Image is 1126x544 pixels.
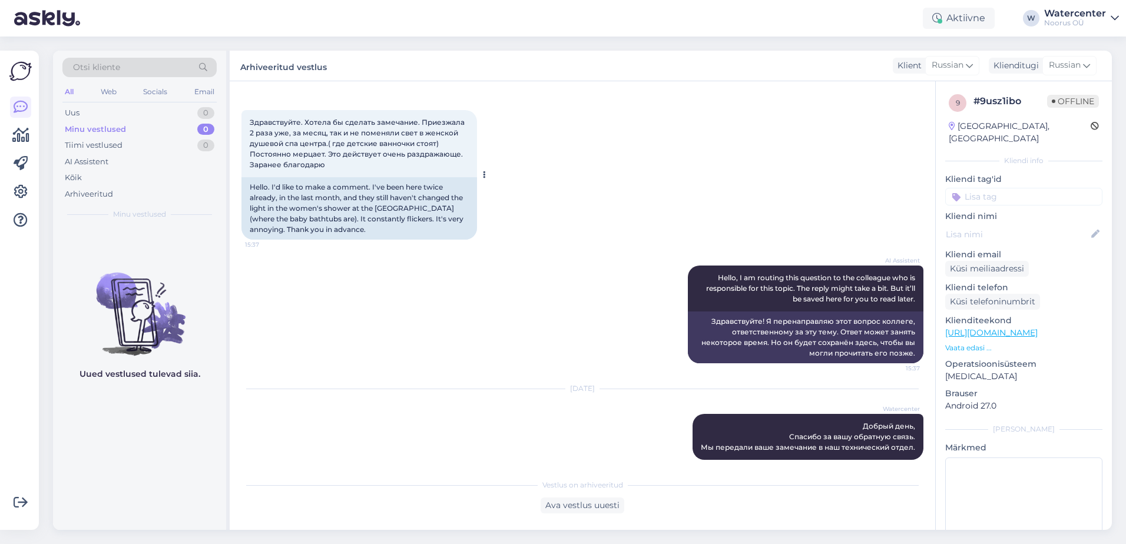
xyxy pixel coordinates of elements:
[65,124,126,135] div: Minu vestlused
[701,422,915,452] span: Добрый день, Спасибо за вашу обратную связь. Мы передали ваше замечание в наш технический отдел.
[945,442,1102,454] p: Märkmed
[9,60,32,82] img: Askly Logo
[876,364,920,373] span: 15:37
[945,210,1102,223] p: Kliendi nimi
[945,248,1102,261] p: Kliendi email
[197,107,214,119] div: 0
[197,124,214,135] div: 0
[893,59,922,72] div: Klient
[989,59,1039,72] div: Klienditugi
[65,172,82,184] div: Kõik
[98,84,119,99] div: Web
[241,177,477,240] div: Hello. I'd like to make a comment. I've been here twice already, in the last month, and they stil...
[192,84,217,99] div: Email
[1047,95,1099,108] span: Offline
[1044,9,1106,18] div: Watercenter
[945,387,1102,400] p: Brauser
[688,311,923,363] div: Здравствуйте! Я перенаправляю этот вопрос коллеге, ответственному за эту тему. Ответ может занять...
[932,59,963,72] span: Russian
[945,314,1102,327] p: Klienditeekond
[541,497,624,513] div: Ava vestlus uuesti
[973,94,1047,108] div: # 9usz1ibo
[1044,9,1119,28] a: WatercenterNoorus OÜ
[241,383,923,394] div: [DATE]
[956,98,960,107] span: 9
[945,173,1102,185] p: Kliendi tag'id
[197,140,214,151] div: 0
[945,327,1038,338] a: [URL][DOMAIN_NAME]
[945,343,1102,353] p: Vaata edasi ...
[80,368,200,380] p: Uued vestlused tulevad siia.
[945,370,1102,383] p: [MEDICAL_DATA]
[923,8,995,29] div: Aktiivne
[1044,18,1106,28] div: Noorus OÜ
[53,251,226,357] img: No chats
[945,400,1102,412] p: Android 27.0
[542,480,623,490] span: Vestlus on arhiveeritud
[141,84,170,99] div: Socials
[1049,59,1081,72] span: Russian
[65,140,122,151] div: Tiimi vestlused
[876,404,920,413] span: Watercenter
[113,209,166,220] span: Minu vestlused
[65,156,108,168] div: AI Assistent
[62,84,76,99] div: All
[945,358,1102,370] p: Operatsioonisüsteem
[945,424,1102,434] div: [PERSON_NAME]
[240,58,327,74] label: Arhiveeritud vestlus
[949,120,1091,145] div: [GEOGRAPHIC_DATA], [GEOGRAPHIC_DATA]
[245,240,289,249] span: 15:37
[945,188,1102,205] input: Lisa tag
[876,256,920,265] span: AI Assistent
[945,261,1029,277] div: Küsi meiliaadressi
[65,107,80,119] div: Uus
[945,281,1102,294] p: Kliendi telefon
[946,228,1089,241] input: Lisa nimi
[706,273,917,303] span: Hello, I am routing this question to the colleague who is responsible for this topic. The reply m...
[876,460,920,469] span: 9:19
[73,61,120,74] span: Otsi kliente
[250,118,466,169] span: Здравствуйте. Хотела бы сделать замечание. Приезжала 2 раза уже, за месяц, так и не поменяли свет...
[1023,10,1039,26] div: W
[945,294,1040,310] div: Küsi telefoninumbrit
[945,155,1102,166] div: Kliendi info
[65,188,113,200] div: Arhiveeritud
